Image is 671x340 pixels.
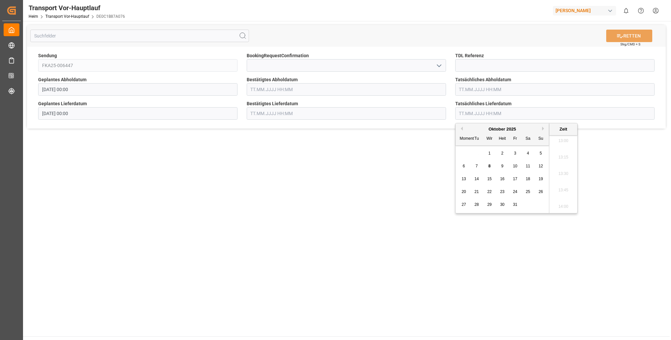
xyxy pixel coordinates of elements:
div: Wählen Sie Samstag, 11. Oktober 2025 [524,162,532,170]
div: Sa [524,135,532,143]
span: 30 [500,202,504,207]
span: 27 [461,202,466,207]
button: Vormonat [459,127,463,131]
font: [PERSON_NAME] [556,7,591,14]
input: Suchfelder [30,30,249,42]
div: Transport Vor-Hauptlauf [29,3,125,13]
font: Bestätigtes Lieferdatum [247,101,298,106]
div: Wählen Donnerstag, 23. Oktober 2025 [498,188,507,196]
span: 17 [513,177,517,181]
div: Wählen Sonntag, 26. Oktober 2025 [537,188,545,196]
font: Tatsächliches Lieferdatum [455,101,511,106]
span: 16 [500,177,504,181]
div: Wählen Dienstag, 21. Oktober 2025 [473,188,481,196]
input: TT.MM.JJJJ HH:MM [247,107,446,120]
span: 3 [514,151,516,156]
span: 24 [513,189,517,194]
span: 15 [487,177,491,181]
div: Wählen Sie Mittwoch, 22. Oktober 2025 [485,188,494,196]
div: Wählen Donnerstag, 2. Oktober 2025 [498,149,507,158]
button: Menü öffnen [434,61,443,71]
span: 25 [526,189,530,194]
div: Wählen Sonntag, 19. Oktober 2025 [537,175,545,183]
span: 1 [488,151,491,156]
div: Wählen Sie Montag, 13. Oktober 2025 [460,175,468,183]
input: TT.MM.JJJJ HH:MM [455,107,655,120]
a: Heim [29,14,38,19]
font: Sendung [38,53,57,58]
span: Strg/CMD + S [620,42,640,47]
span: 2 [501,151,504,156]
a: Transport Vor-Hauptlauf [45,14,89,19]
div: Wählen Sie Sonntag, 12. Oktober 2025 [537,162,545,170]
div: Oktober 2025 [456,126,549,133]
span: 29 [487,202,491,207]
span: 5 [540,151,542,156]
span: 12 [538,164,543,168]
button: Nächster Monat [542,127,546,131]
button: [PERSON_NAME] [553,4,619,17]
div: Moment [460,135,468,143]
div: Su [537,135,545,143]
div: Wählen Dienstag, 7. Oktober 2025 [473,162,481,170]
div: Wählen Freitag, 17. Oktober 2025 [511,175,519,183]
font: BookingRequestConfirmation [247,53,309,58]
div: Wählen Freitag, 24. Oktober 2025 [511,188,519,196]
font: TDL Referenz [455,53,484,58]
span: 6 [463,164,465,168]
span: 11 [526,164,530,168]
font: RETTEN [623,33,641,39]
span: 4 [527,151,529,156]
div: Wählen Sie Freitag, 31. Oktober 2025 [511,201,519,209]
div: Wählen Sie Mittwoch, 8. Oktober 2025 [485,162,494,170]
span: 28 [474,202,479,207]
button: 0 neue Benachrichtigungen anzeigen [619,3,634,18]
div: Wählen Freitag, 3. Oktober 2025 [511,149,519,158]
input: TT.MM.JJJJ HH:MM [38,107,237,120]
div: Wir [485,135,494,143]
span: 8 [488,164,491,168]
button: RETTEN [606,30,652,42]
div: Wählen Sonntag, 5. Oktober 2025 [537,149,545,158]
input: TT.MM.JJJJ HH:MM [455,83,655,96]
div: Monat 2025-10 [458,147,547,211]
div: Wählen Sie Montag, 20. Oktober 2025 [460,188,468,196]
span: 9 [501,164,504,168]
div: Wählen Mittwoch, 29. Oktober 2025 [485,201,494,209]
span: 7 [476,164,478,168]
div: Wählen Mittwoch, 1. Oktober 2025 [485,149,494,158]
div: Wählen Sie Samstag, 18. Oktober 2025 [524,175,532,183]
div: Wählen Sie Montag, 6. Oktober 2025 [460,162,468,170]
div: Wählen Sie Samstag, 4. Oktober 2025 [524,149,532,158]
span: 21 [474,189,479,194]
font: Geplantes Abholdatum [38,77,87,82]
span: 19 [538,177,543,181]
div: Wählen Sie Montag, 27. Oktober 2025 [460,201,468,209]
span: 22 [487,189,491,194]
input: TT.MM.JJJJ HH:MM [38,83,237,96]
div: Tu [473,135,481,143]
span: 23 [500,189,504,194]
font: Tatsächliches Abholdatum [455,77,511,82]
font: Geplantes Lieferdatum [38,101,87,106]
div: Fr [511,135,519,143]
span: 13 [461,177,466,181]
div: Heit [498,135,507,143]
font: Bestätigtes Abholdatum [247,77,298,82]
span: 31 [513,202,517,207]
input: TT.MM.JJJJ HH:MM [247,83,446,96]
span: 26 [538,189,543,194]
div: Zeit [551,126,576,133]
div: Wählen Dienstag, 28. Oktober 2025 [473,201,481,209]
div: Wählen Donnerstag, 9. Oktober 2025 [498,162,507,170]
div: Wählen Freitag, 10. Oktober 2025 [511,162,519,170]
span: 18 [526,177,530,181]
div: Wählen Sie Mittwoch, 15. Oktober 2025 [485,175,494,183]
div: Wählen Donnerstag, 16. Oktober 2025 [498,175,507,183]
span: 20 [461,189,466,194]
div: Wählen Sie Samstag, 25. Oktober 2025 [524,188,532,196]
div: Wählen Dienstag, 14. Oktober 2025 [473,175,481,183]
button: Hilfe-Center [634,3,648,18]
span: 14 [474,177,479,181]
span: 10 [513,164,517,168]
